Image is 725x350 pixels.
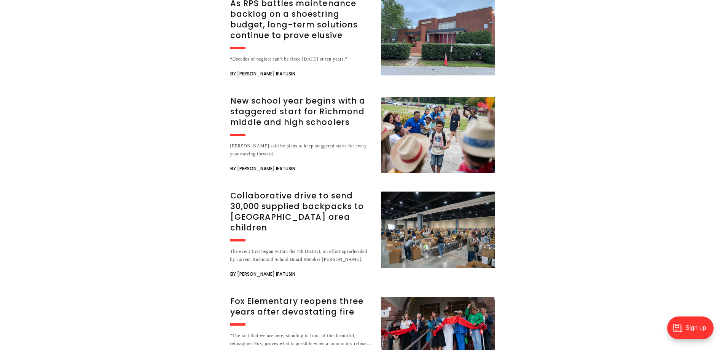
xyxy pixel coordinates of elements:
[230,190,372,233] h3: Collaborative drive to send 30,000 supplied backpacks to [GEOGRAPHIC_DATA] area children
[230,55,372,63] div: “Decades of neglect can’t be fixed [DATE] or ten years.”
[230,192,495,279] a: Collaborative drive to send 30,000 supplied backpacks to [GEOGRAPHIC_DATA] area children The even...
[230,270,295,279] span: By [PERSON_NAME] Ifatusin
[381,97,495,173] img: New school year begins with a staggered start for Richmond middle and high schoolers
[230,96,372,128] h3: New school year begins with a staggered start for Richmond middle and high schoolers
[230,142,372,158] div: [PERSON_NAME] said he plans to keep staggered starts for every year moving forward.
[381,192,495,268] img: Collaborative drive to send 30,000 supplied backpacks to Richmond area children
[230,332,372,348] div: “The fact that we are here, standing in front of this beautiful, reimagined Fox, proves what is p...
[230,69,295,78] span: By [PERSON_NAME] Ifatusin
[230,164,295,173] span: By [PERSON_NAME] Ifatusin
[661,313,725,350] iframe: portal-trigger
[230,296,372,317] h3: Fox Elementary reopens three years after devastating fire
[230,248,372,264] div: The event first began within the 7th District, an effort spearheaded by current Richmond School B...
[230,97,495,173] a: New school year begins with a staggered start for Richmond middle and high schoolers [PERSON_NAME...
